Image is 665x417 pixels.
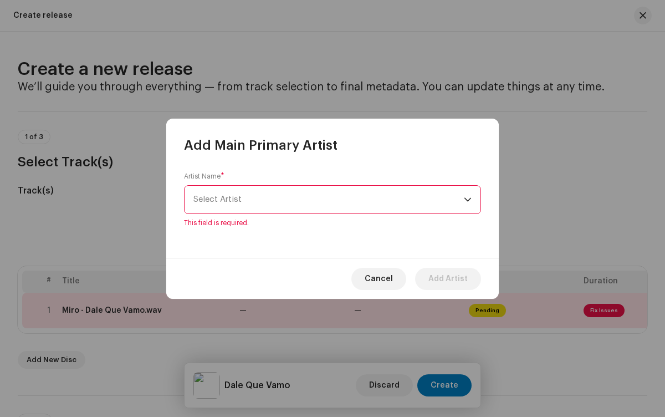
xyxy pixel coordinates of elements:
[184,136,337,154] span: Add Main Primary Artist
[193,186,464,213] span: Select Artist
[193,195,242,204] span: Select Artist
[464,186,472,213] div: dropdown trigger
[184,218,481,227] span: This field is required.
[365,268,393,290] span: Cancel
[351,268,406,290] button: Cancel
[184,172,224,181] label: Artist Name
[415,268,481,290] button: Add Artist
[428,268,468,290] span: Add Artist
